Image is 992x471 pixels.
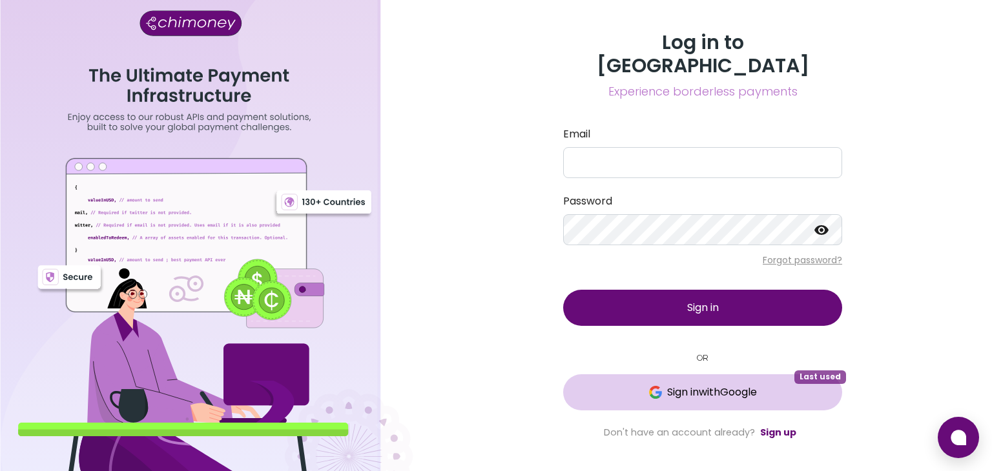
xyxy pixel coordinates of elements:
[649,386,662,399] img: Google
[563,352,842,364] small: OR
[687,300,719,315] span: Sign in
[604,426,755,439] span: Don't have an account already?
[667,385,757,400] span: Sign in with Google
[563,254,842,266] p: Forgot password?
[760,426,796,439] a: Sign up
[563,194,842,209] label: Password
[794,370,846,383] span: Last used
[938,417,979,458] button: Open chat window
[563,126,842,142] label: Email
[563,290,842,326] button: Sign in
[563,374,842,410] button: GoogleSign inwithGoogleLast used
[563,83,842,101] span: Experience borderless payments
[563,31,842,77] h3: Log in to [GEOGRAPHIC_DATA]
